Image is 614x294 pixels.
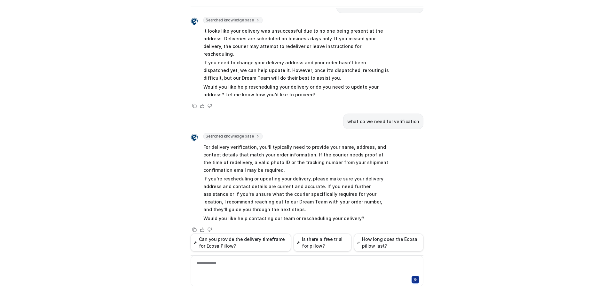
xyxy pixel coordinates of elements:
span: Searched knowledge base [203,133,263,139]
p: Would you like help rescheduling your delivery or do you need to update your address? Let me know... [203,83,390,99]
button: How long does the Ecosa pillow last? [354,234,423,251]
p: what do we need for verification [347,118,419,125]
img: Widget [191,134,198,141]
button: Is there a free trial for pillow? [294,234,351,251]
button: Can you provide the delivery timeframe for Ecosa Pillow? [191,234,291,251]
p: It looks like your delivery was unsuccessful due to no one being present at the address. Deliveri... [203,27,390,58]
p: Would you like help contacting our team or rescheduling your delivery? [203,215,390,222]
p: For delivery verification, you’ll typically need to provide your name, address, and contact detai... [203,143,390,174]
img: Widget [191,18,198,25]
p: If you need to change your delivery address and your order hasn’t been dispatched yet, we can hel... [203,59,390,82]
span: Searched knowledge base [203,17,263,23]
p: If you’re rescheduling or updating your delivery, please make sure your delivery address and cont... [203,175,390,213]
